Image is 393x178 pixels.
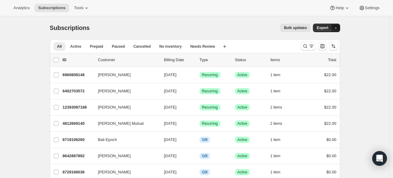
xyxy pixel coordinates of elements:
[280,24,310,32] button: Bulk updates
[94,135,156,145] button: Bali Epoch
[313,24,332,32] button: Export
[63,57,93,63] p: ID
[63,104,93,110] p: 12393087188
[90,44,103,49] span: Prepaid
[317,25,328,30] span: Export
[237,72,248,77] span: Active
[326,4,354,12] button: Help
[202,154,208,158] span: Gift
[98,104,131,110] span: [PERSON_NAME]
[63,153,93,159] p: 8642887892
[63,88,93,94] p: 6402703572
[164,89,177,93] span: [DATE]
[202,170,208,175] span: Gift
[301,42,316,50] button: Search and filter results
[63,168,336,176] div: 8729166036[PERSON_NAME][DATE]InfoGiftSuccessActive1 item$0.00
[164,154,177,158] span: [DATE]
[237,154,248,158] span: Active
[372,151,387,166] div: Open Intercom Messenger
[112,44,125,49] span: Paused
[318,42,327,50] button: Customize table column order and visibility
[270,154,281,158] span: 1 item
[202,89,218,94] span: Recurring
[63,119,336,128] div: 4812669140[PERSON_NAME] Mutual[DATE]SuccessRecurringSuccessActive2 items$22.00
[63,121,93,127] p: 4812669140
[164,137,177,142] span: [DATE]
[38,6,65,10] span: Subscriptions
[63,135,336,144] div: 8719106260Bali Epoch[DATE]InfoGiftSuccessActive1 item$0.00
[190,44,215,49] span: Needs Review
[74,6,83,10] span: Tools
[10,4,33,12] button: Analytics
[237,170,248,175] span: Active
[326,137,336,142] span: $0.00
[270,72,281,77] span: 1 item
[270,71,287,79] button: 1 item
[164,170,177,174] span: [DATE]
[94,151,156,161] button: [PERSON_NAME]
[94,102,156,112] button: [PERSON_NAME]
[98,88,131,94] span: [PERSON_NAME]
[237,105,248,110] span: Active
[237,89,248,94] span: Active
[270,152,287,160] button: 1 item
[235,57,266,63] p: Status
[202,72,218,77] span: Recurring
[202,137,208,142] span: Gift
[70,4,93,12] button: Tools
[164,72,177,77] span: [DATE]
[159,44,182,49] span: No inventory
[270,89,281,94] span: 1 item
[328,57,336,63] p: Total
[164,57,195,63] p: Billing Date
[324,105,336,109] span: $22.00
[98,169,131,175] span: [PERSON_NAME]
[324,72,336,77] span: $22.00
[57,44,62,49] span: All
[270,57,301,63] div: Items
[365,6,380,10] span: Settings
[164,121,177,126] span: [DATE]
[98,153,131,159] span: [PERSON_NAME]
[270,105,282,110] span: 2 items
[50,24,90,31] span: Subscriptions
[324,121,336,126] span: $22.00
[336,6,344,10] span: Help
[94,86,156,96] button: [PERSON_NAME]
[94,70,156,80] button: [PERSON_NAME]
[270,135,287,144] button: 1 item
[63,72,93,78] p: 6960808148
[98,57,159,63] p: Customer
[237,137,248,142] span: Active
[164,105,177,109] span: [DATE]
[270,170,281,175] span: 1 item
[35,4,69,12] button: Subscriptions
[202,105,218,110] span: Recurring
[63,87,336,95] div: 6402703572[PERSON_NAME][DATE]SuccessRecurringSuccessActive1 item$22.00
[98,121,144,127] span: [PERSON_NAME] Mutual
[329,42,338,50] button: Sort the results
[134,44,151,49] span: Cancelled
[202,121,218,126] span: Recurring
[270,137,281,142] span: 1 item
[98,72,131,78] span: [PERSON_NAME]
[98,137,117,143] span: Bali Epoch
[326,170,336,174] span: $0.00
[63,169,93,175] p: 8729166036
[63,137,93,143] p: 8719106260
[70,44,81,49] span: Active
[94,119,156,128] button: [PERSON_NAME] Mutual
[284,25,307,30] span: Bulk updates
[13,6,30,10] span: Analytics
[324,89,336,93] span: $22.00
[63,57,336,63] div: IDCustomerBilling DateTypeStatusItemsTotal
[326,154,336,158] span: $0.00
[94,167,156,177] button: [PERSON_NAME]
[237,121,248,126] span: Active
[220,42,230,51] button: Create new view
[63,71,336,79] div: 6960808148[PERSON_NAME][DATE]SuccessRecurringSuccessActive1 item$22.00
[63,152,336,160] div: 8642887892[PERSON_NAME][DATE]InfoGiftSuccessActive1 item$0.00
[270,103,289,112] button: 2 items
[355,4,383,12] button: Settings
[270,87,287,95] button: 1 item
